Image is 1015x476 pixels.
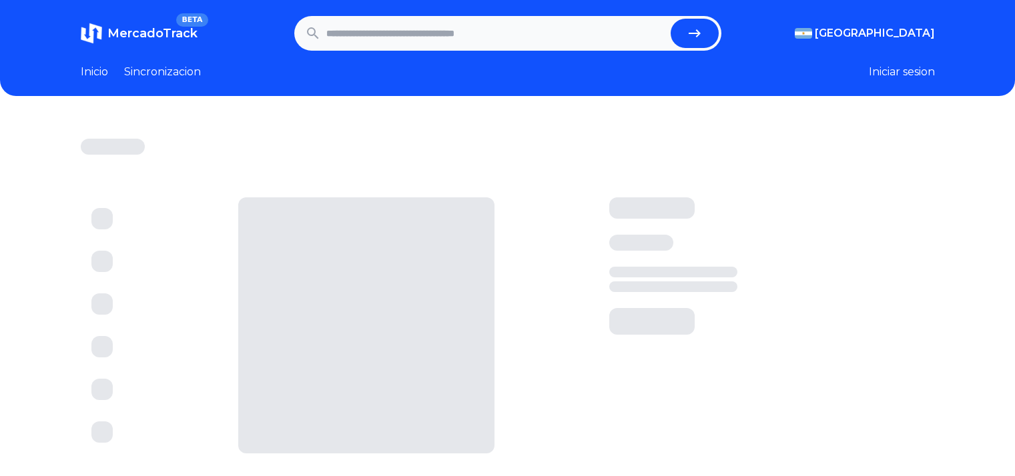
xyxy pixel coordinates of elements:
span: BETA [176,13,208,27]
img: MercadoTrack [81,23,102,44]
span: [GEOGRAPHIC_DATA] [815,25,935,41]
a: Sincronizacion [124,64,201,80]
button: Iniciar sesion [869,64,935,80]
button: [GEOGRAPHIC_DATA] [795,25,935,41]
a: MercadoTrackBETA [81,23,198,44]
span: MercadoTrack [107,26,198,41]
img: Argentina [795,28,812,39]
a: Inicio [81,64,108,80]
